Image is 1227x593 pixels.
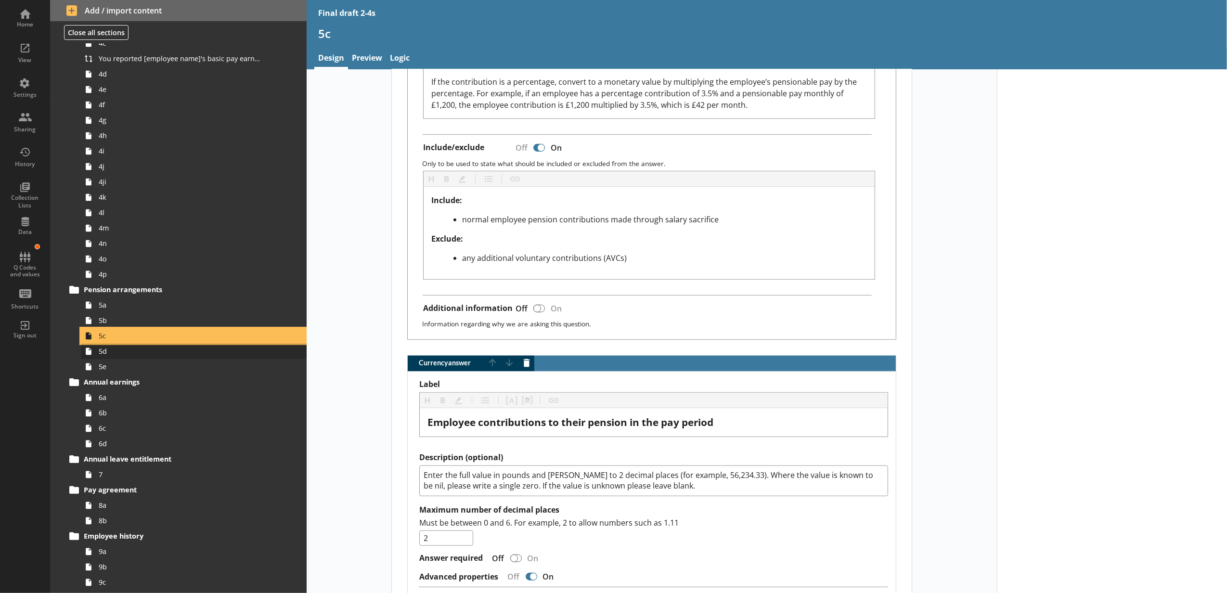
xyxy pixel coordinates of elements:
[81,297,307,313] a: 5a
[84,531,259,541] span: Employee history
[99,547,263,556] span: 9a
[81,236,307,251] a: 4n
[419,517,888,528] p: Must be between 0 and 6. For example, 2 to allow numbers such as 1.11
[81,190,307,205] a: 4k
[81,421,307,436] a: 6c
[66,451,307,467] a: Annual leave entitlement
[99,362,263,371] span: 5e
[8,21,42,28] div: Home
[547,300,569,317] div: On
[99,193,263,202] span: 4k
[8,56,42,64] div: View
[519,356,534,371] button: Delete answer
[539,571,562,582] div: On
[81,143,307,159] a: 4i
[70,282,307,374] li: Pension arrangements5a5b5c5d5e
[81,544,307,559] a: 9a
[99,316,263,325] span: 5b
[508,140,531,156] div: Off
[81,66,307,82] a: 4d
[524,553,546,564] div: On
[66,529,307,544] a: Employee history
[427,416,880,429] div: Label
[99,162,263,171] span: 4j
[99,177,263,186] span: 4ji
[99,39,263,48] span: 4c
[431,45,867,111] div: Content
[81,467,307,482] a: 7
[485,553,508,564] div: Off
[547,140,569,156] div: On
[70,374,307,451] li: Annual earnings6a6b6c6d
[84,485,259,494] span: Pay agreement
[81,159,307,174] a: 4j
[508,300,531,317] div: Off
[99,331,263,340] span: 5c
[99,347,263,356] span: 5d
[66,5,291,16] span: Add / import content
[99,208,263,217] span: 4l
[99,69,263,78] span: 4d
[422,159,888,168] p: Only to be used to state what should be included or excluded from the answer.
[99,100,263,109] span: 4f
[423,142,484,153] label: Include/exclude
[8,228,42,236] div: Data
[81,559,307,575] a: 9b
[99,300,263,309] span: 5a
[70,482,307,529] li: Pay agreement8a8b
[99,85,263,94] span: 4e
[422,319,888,328] p: Information regarding why we are asking this question.
[66,482,307,498] a: Pay agreement
[348,49,386,69] a: Preview
[99,254,263,263] span: 4o
[431,233,463,244] span: Exclude:
[70,529,307,590] li: Employee history9a9b9c
[8,194,42,209] div: Collection Lists
[81,313,307,328] a: 5b
[427,415,713,429] span: Employee contributions to their pension in the pay period
[99,501,263,510] span: 8a
[81,51,307,66] a: You reported [employee name]'s basic pay earned for work carried out in the pay period that inclu...
[386,49,413,69] a: Logic
[81,220,307,236] a: 4m
[81,498,307,513] a: 8a
[99,470,263,479] span: 7
[81,513,307,529] a: 8b
[81,205,307,220] a: 4l
[81,82,307,97] a: 4e
[419,572,498,582] label: Advanced properties
[81,36,307,51] a: 4c
[81,328,307,344] a: 5c
[462,214,719,225] span: normal employee pension contributions made through salary sacrifice
[81,174,307,190] a: 4ji
[99,408,263,417] span: 6b
[66,374,307,390] a: Annual earnings
[99,223,263,232] span: 4m
[81,575,307,590] a: 9c
[408,360,485,366] span: Currency answer
[99,578,263,587] span: 9c
[431,195,462,206] span: Include:
[84,454,259,464] span: Annual leave entitlement
[419,505,559,515] label: Maximum number of decimal places
[99,393,263,402] span: 6a
[81,251,307,267] a: 4o
[8,160,42,168] div: History
[8,264,42,278] div: Q Codes and values
[99,116,263,125] span: 4g
[81,97,307,113] a: 4f
[81,113,307,128] a: 4g
[66,282,307,297] a: Pension arrangements
[99,439,263,448] span: 6d
[70,451,307,482] li: Annual leave entitlement7
[419,553,483,563] label: Answer required
[8,91,42,99] div: Settings
[81,436,307,451] a: 6d
[99,54,263,63] span: You reported [employee name]'s basic pay earned for work carried out in the pay period that inclu...
[8,126,42,133] div: Sharing
[99,131,263,140] span: 4h
[81,359,307,374] a: 5e
[8,303,42,310] div: Shortcuts
[99,562,263,571] span: 9b
[423,303,513,313] label: Additional information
